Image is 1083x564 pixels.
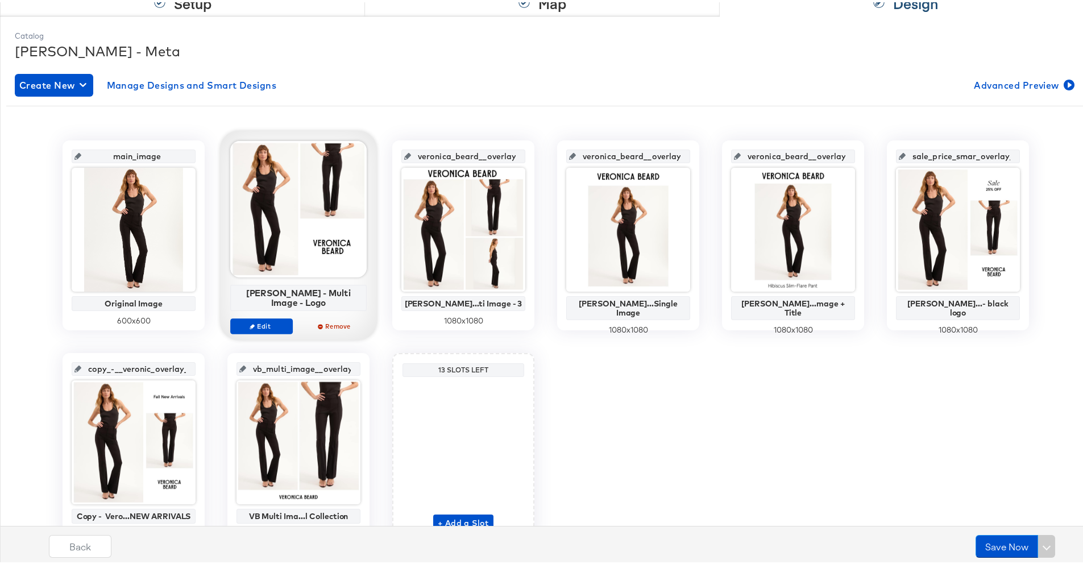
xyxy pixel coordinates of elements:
div: Original Image [74,297,193,306]
span: Create New [19,75,89,91]
div: 1080 x 1080 [731,322,855,333]
div: 1080 x 1080 [401,313,525,324]
div: [PERSON_NAME]...mage + Title [734,297,852,315]
div: 13 Slots Left [405,363,521,372]
div: 600 x 600 [72,313,196,324]
button: Remove [304,316,367,332]
button: Manage Designs and Smart Designs [102,72,281,94]
button: + Add a Slot [433,512,493,530]
div: [PERSON_NAME] - Meta [15,39,1077,59]
button: Advanced Preview [969,72,1077,94]
span: Edit [235,320,288,328]
div: 1080 x 1080 [896,322,1020,333]
span: + Add a Slot [438,514,489,528]
span: Manage Designs and Smart Designs [107,75,277,91]
div: [PERSON_NAME] - Multi Image - Logo [234,285,364,305]
span: Remove [309,320,362,328]
button: Edit [230,316,293,332]
div: Copy - Vero...NEW ARRIVALS [74,509,193,519]
button: Save Now [976,533,1038,555]
div: [PERSON_NAME]...ti Image - 3 [404,297,522,306]
div: [PERSON_NAME]...- black logo [899,297,1017,315]
div: Catalog [15,28,1077,39]
button: Create New [15,72,93,94]
span: Advanced Preview [974,75,1072,91]
div: [PERSON_NAME]...Single Image [569,297,687,315]
button: Back [49,533,111,555]
div: 1080 x 1080 [566,322,690,333]
div: VB Multi Ima...l Collection [239,509,358,519]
